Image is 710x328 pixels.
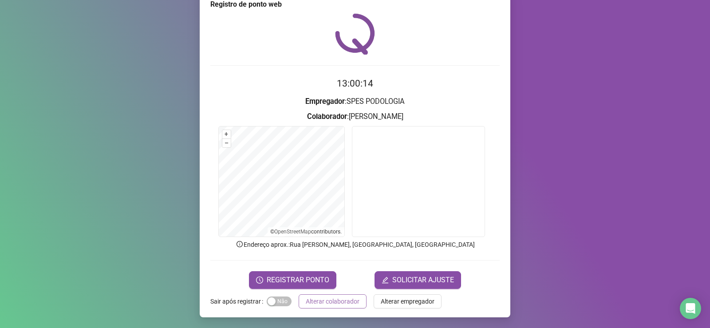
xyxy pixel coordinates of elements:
div: Open Intercom Messenger [680,298,701,319]
button: + [222,130,231,138]
h3: : SPES PODOLOGIA [210,96,500,107]
span: Alterar colaborador [306,296,359,306]
button: Alterar empregador [374,294,442,308]
li: © contributors. [270,229,342,235]
p: Endereço aprox. : Rua [PERSON_NAME], [GEOGRAPHIC_DATA], [GEOGRAPHIC_DATA] [210,240,500,249]
span: edit [382,277,389,284]
span: clock-circle [256,277,263,284]
img: QRPoint [335,13,375,55]
span: info-circle [236,240,244,248]
a: OpenStreetMap [274,229,311,235]
span: SOLICITAR AJUSTE [392,275,454,285]
time: 13:00:14 [337,78,373,89]
strong: Empregador [305,97,345,106]
label: Sair após registrar [210,294,267,308]
button: REGISTRAR PONTO [249,271,336,289]
button: – [222,139,231,147]
strong: Colaborador [307,112,347,121]
span: Alterar empregador [381,296,434,306]
h3: : [PERSON_NAME] [210,111,500,123]
button: editSOLICITAR AJUSTE [375,271,461,289]
span: REGISTRAR PONTO [267,275,329,285]
button: Alterar colaborador [299,294,367,308]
